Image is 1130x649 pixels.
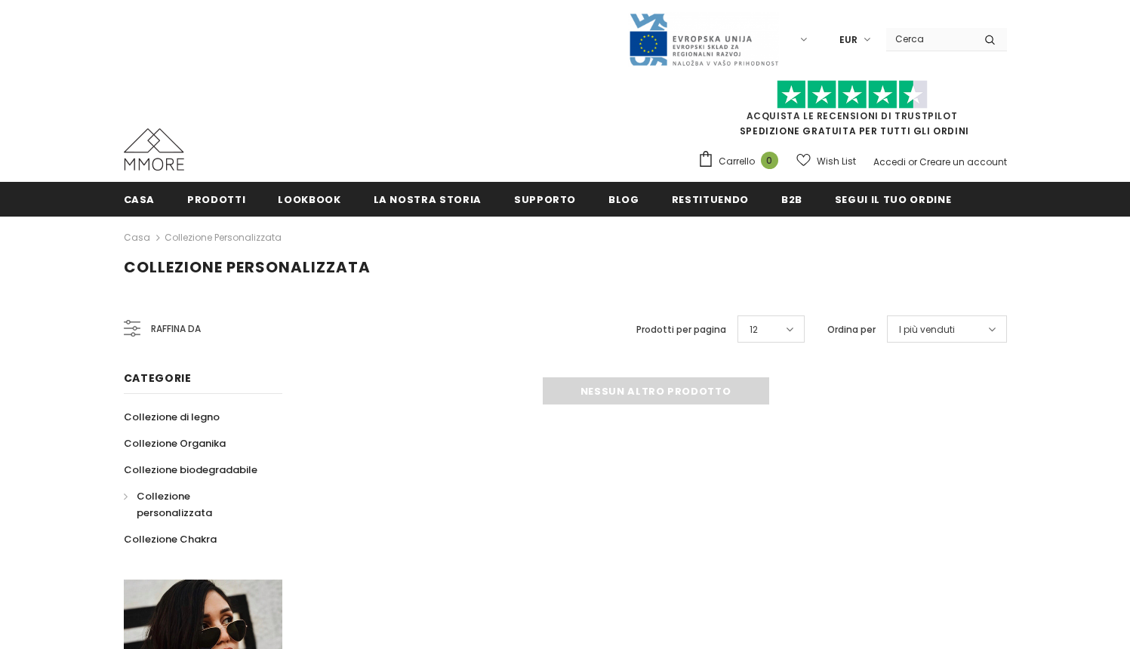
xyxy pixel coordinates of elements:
[124,457,257,483] a: Collezione biodegradabile
[827,322,876,337] label: Ordina per
[672,182,749,216] a: Restituendo
[124,430,226,457] a: Collezione Organika
[124,526,217,552] a: Collezione Chakra
[124,371,192,386] span: Categorie
[761,152,778,169] span: 0
[124,257,371,278] span: Collezione personalizzata
[514,192,576,207] span: supporto
[124,532,217,546] span: Collezione Chakra
[124,404,220,430] a: Collezione di legno
[514,182,576,216] a: supporto
[187,182,245,216] a: Prodotti
[835,192,951,207] span: Segui il tuo ordine
[124,192,155,207] span: Casa
[608,192,639,207] span: Blog
[839,32,858,48] span: EUR
[636,322,726,337] label: Prodotti per pagina
[124,463,257,477] span: Collezione biodegradabile
[137,489,212,520] span: Collezione personalizzata
[278,182,340,216] a: Lookbook
[781,192,802,207] span: B2B
[608,182,639,216] a: Blog
[278,192,340,207] span: Lookbook
[628,12,779,67] img: Javni Razpis
[374,182,482,216] a: La nostra storia
[124,483,266,526] a: Collezione personalizzata
[124,229,150,247] a: Casa
[899,322,955,337] span: I più venduti
[697,87,1007,137] span: SPEDIZIONE GRATUITA PER TUTTI GLI ORDINI
[908,155,917,168] span: or
[697,150,786,173] a: Carrello 0
[777,80,928,109] img: Fidati di Pilot Stars
[781,182,802,216] a: B2B
[886,28,973,50] input: Search Site
[374,192,482,207] span: La nostra storia
[124,436,226,451] span: Collezione Organika
[187,192,245,207] span: Prodotti
[151,321,201,337] span: Raffina da
[719,154,755,169] span: Carrello
[124,128,184,171] img: Casi MMORE
[124,182,155,216] a: Casa
[796,148,856,174] a: Wish List
[817,154,856,169] span: Wish List
[747,109,958,122] a: Acquista le recensioni di TrustPilot
[750,322,758,337] span: 12
[835,182,951,216] a: Segui il tuo ordine
[628,32,779,45] a: Javni Razpis
[672,192,749,207] span: Restituendo
[919,155,1007,168] a: Creare un account
[873,155,906,168] a: Accedi
[165,231,282,244] a: Collezione personalizzata
[124,410,220,424] span: Collezione di legno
